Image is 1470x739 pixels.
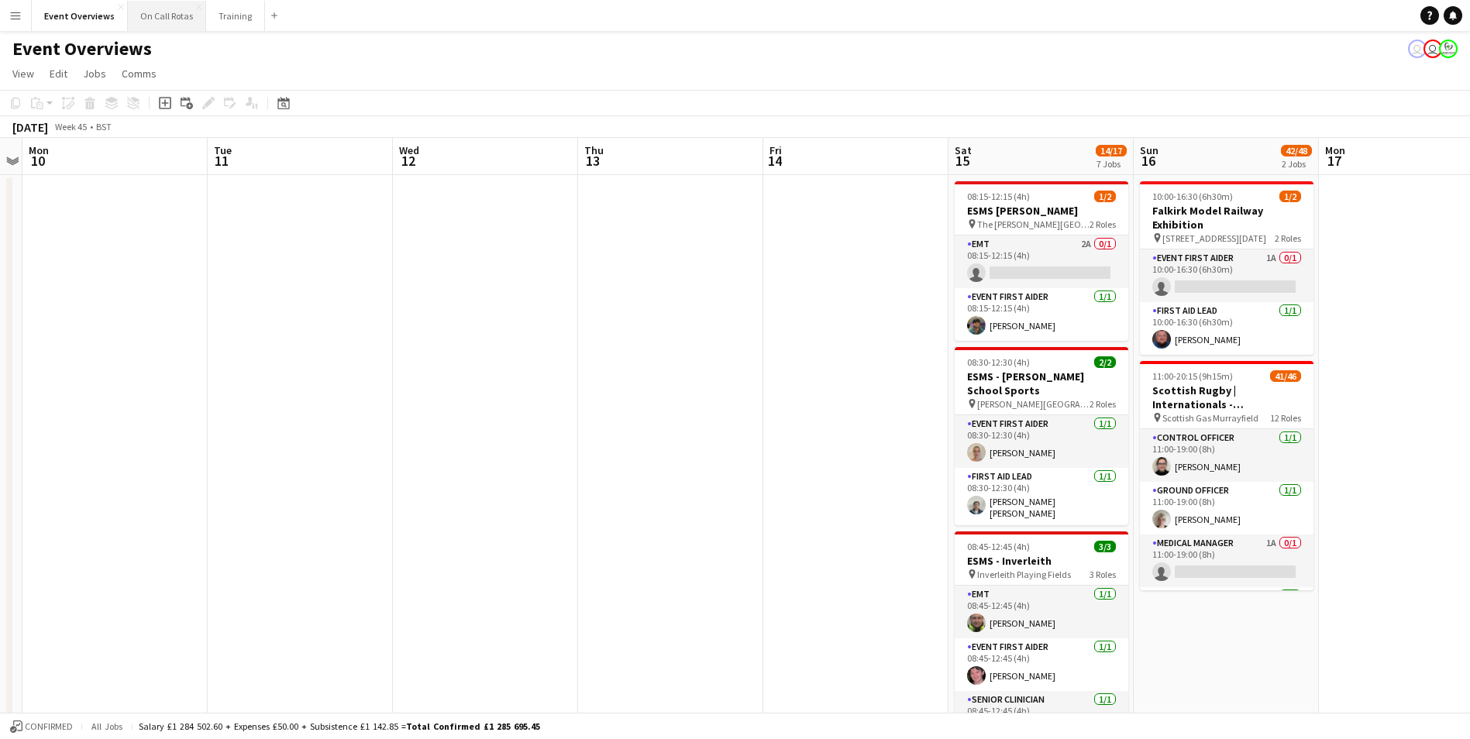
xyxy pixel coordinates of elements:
[955,347,1128,525] app-job-card: 08:30-12:30 (4h)2/2ESMS - [PERSON_NAME] School Sports [PERSON_NAME][GEOGRAPHIC_DATA]2 RolesEvent ...
[1094,356,1116,368] span: 2/2
[955,468,1128,525] app-card-role: First Aid Lead1/108:30-12:30 (4h)[PERSON_NAME] [PERSON_NAME]
[767,152,782,170] span: 14
[1408,40,1427,58] app-user-avatar: Operations Team
[50,67,67,81] span: Edit
[1323,152,1345,170] span: 17
[1140,361,1313,590] app-job-card: 11:00-20:15 (9h15m)41/46Scottish Rugby | Internationals - [GEOGRAPHIC_DATA] v [GEOGRAPHIC_DATA] S...
[1439,40,1458,58] app-user-avatar: Operations Manager
[1096,145,1127,156] span: 14/17
[25,721,73,732] span: Confirmed
[1140,482,1313,534] app-card-role: Ground Officer1/111:00-19:00 (8h)[PERSON_NAME]
[952,152,972,170] span: 15
[1282,158,1311,170] div: 2 Jobs
[1270,412,1301,424] span: 12 Roles
[77,64,112,84] a: Jobs
[397,152,419,170] span: 12
[1152,370,1233,382] span: 11:00-20:15 (9h15m)
[955,181,1128,341] app-job-card: 08:15-12:15 (4h)1/2ESMS [PERSON_NAME] The [PERSON_NAME][GEOGRAPHIC_DATA]2 RolesEMT2A0/108:15-12:1...
[955,143,972,157] span: Sat
[584,143,604,157] span: Thu
[1140,429,1313,482] app-card-role: Control Officer1/111:00-19:00 (8h)[PERSON_NAME]
[1090,218,1116,230] span: 2 Roles
[955,204,1128,218] h3: ESMS [PERSON_NAME]
[1279,191,1301,202] span: 1/2
[406,720,540,732] span: Total Confirmed £1 285 695.45
[1140,534,1313,587] app-card-role: Medical Manager1A0/111:00-19:00 (8h)
[122,67,157,81] span: Comms
[967,191,1030,202] span: 08:15-12:15 (4h)
[977,398,1090,410] span: [PERSON_NAME][GEOGRAPHIC_DATA]
[977,569,1071,580] span: Inverleith Playing Fields
[96,121,112,132] div: BST
[32,1,128,31] button: Event Overviews
[1138,152,1158,170] span: 16
[1094,191,1116,202] span: 1/2
[1275,232,1301,244] span: 2 Roles
[1152,191,1233,202] span: 10:00-16:30 (6h30m)
[8,718,75,735] button: Confirmed
[88,720,126,732] span: All jobs
[1140,181,1313,355] app-job-card: 10:00-16:30 (6h30m)1/2Falkirk Model Railway Exhibition [STREET_ADDRESS][DATE]2 RolesEvent First A...
[1325,143,1345,157] span: Mon
[1140,302,1313,355] app-card-role: First Aid Lead1/110:00-16:30 (6h30m)[PERSON_NAME]
[1096,158,1126,170] div: 7 Jobs
[1090,569,1116,580] span: 3 Roles
[139,720,540,732] div: Salary £1 284 502.60 + Expenses £50.00 + Subsistence £1 142.85 =
[955,235,1128,288] app-card-role: EMT2A0/108:15-12:15 (4h)
[977,218,1090,230] span: The [PERSON_NAME][GEOGRAPHIC_DATA]
[51,121,90,132] span: Week 45
[29,143,49,157] span: Mon
[1270,370,1301,382] span: 41/46
[967,356,1030,368] span: 08:30-12:30 (4h)
[1424,40,1442,58] app-user-avatar: Operations Team
[1281,145,1312,156] span: 42/48
[128,1,206,31] button: On Call Rotas
[1140,143,1158,157] span: Sun
[1140,249,1313,302] app-card-role: Event First Aider1A0/110:00-16:30 (6h30m)
[12,119,48,135] div: [DATE]
[1162,412,1258,424] span: Scottish Gas Murrayfield
[955,288,1128,341] app-card-role: Event First Aider1/108:15-12:15 (4h)[PERSON_NAME]
[1090,398,1116,410] span: 2 Roles
[12,37,152,60] h1: Event Overviews
[83,67,106,81] span: Jobs
[212,152,232,170] span: 11
[43,64,74,84] a: Edit
[214,143,232,157] span: Tue
[115,64,163,84] a: Comms
[955,369,1128,397] h3: ESMS - [PERSON_NAME] School Sports
[1140,204,1313,232] h3: Falkirk Model Railway Exhibition
[206,1,265,31] button: Training
[399,143,419,157] span: Wed
[6,64,40,84] a: View
[1162,232,1266,244] span: [STREET_ADDRESS][DATE]
[955,415,1128,468] app-card-role: Event First Aider1/108:30-12:30 (4h)[PERSON_NAME]
[12,67,34,81] span: View
[955,638,1128,691] app-card-role: Event First Aider1/108:45-12:45 (4h)[PERSON_NAME]
[967,541,1030,552] span: 08:45-12:45 (4h)
[1094,541,1116,552] span: 3/3
[955,586,1128,638] app-card-role: EMT1/108:45-12:45 (4h)[PERSON_NAME]
[1140,587,1313,640] app-card-role: Trainee Control Officer1/1
[955,554,1128,568] h3: ESMS - Inverleith
[1140,383,1313,411] h3: Scottish Rugby | Internationals - [GEOGRAPHIC_DATA] v [GEOGRAPHIC_DATA]
[582,152,604,170] span: 13
[26,152,49,170] span: 10
[769,143,782,157] span: Fri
